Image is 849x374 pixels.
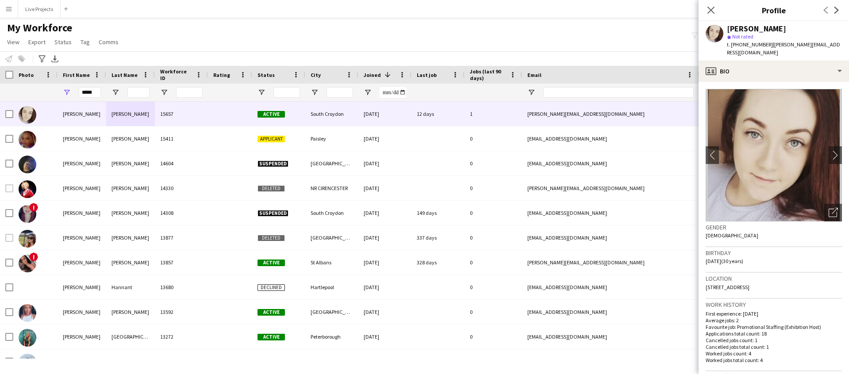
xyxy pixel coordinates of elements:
div: [PERSON_NAME] [58,275,106,299]
div: [DATE] [358,300,411,324]
span: City [311,72,321,78]
div: [PERSON_NAME] [58,201,106,225]
div: [PERSON_NAME] [106,151,155,176]
span: Photo [19,72,34,78]
a: View [4,36,23,48]
div: [DATE] [358,151,411,176]
h3: Location [706,275,842,282]
img: Crew avatar or photo [706,89,842,221]
div: Peterborough [305,324,358,349]
h3: Work history [706,301,842,309]
input: Status Filter Input [273,87,300,98]
div: [PERSON_NAME] [58,250,106,275]
div: [PERSON_NAME] [106,300,155,324]
div: 13272 [155,324,208,349]
span: Export [28,38,46,46]
img: Sarah Richards [19,180,36,198]
button: Open Filter Menu [160,88,168,96]
div: Hartlepool [305,275,358,299]
img: Sarah Lancaster [19,329,36,347]
img: Sarah Jones [19,205,36,223]
div: [PERSON_NAME] [106,176,155,200]
div: 328 days [411,250,465,275]
div: 13877 [155,225,208,250]
div: [EMAIL_ADDRESS][DOMAIN_NAME] [522,201,699,225]
div: 14308 [155,201,208,225]
button: Live Projects [18,0,61,18]
a: Export [25,36,49,48]
div: [PERSON_NAME] [58,324,106,349]
div: St Albans [305,250,358,275]
span: Email [527,72,542,78]
div: [DATE] [358,250,411,275]
div: [EMAIL_ADDRESS][DOMAIN_NAME] [522,275,699,299]
input: Workforce ID Filter Input [176,87,203,98]
img: Sarah Cleland [19,156,36,173]
p: Applications total count: 18 [706,330,842,337]
img: sarah ezeude [19,131,36,149]
span: Jobs (last 90 days) [470,68,506,81]
div: [PERSON_NAME] [58,126,106,151]
div: 12 days [411,102,465,126]
div: [DATE] [358,102,411,126]
div: [DATE] [358,275,411,299]
div: [DATE] [358,126,411,151]
span: Deleted [257,235,285,241]
span: [STREET_ADDRESS] [706,284,749,290]
div: 14604 [155,151,208,176]
img: Sarah Sharpe [19,230,36,248]
div: 13857 [155,250,208,275]
input: Joined Filter Input [380,87,406,98]
div: [PERSON_NAME] [106,102,155,126]
button: Open Filter Menu [527,88,535,96]
div: [PERSON_NAME] [58,176,106,200]
h3: Gender [706,223,842,231]
img: Sarah Widdowson [19,255,36,272]
span: Status [54,38,72,46]
input: First Name Filter Input [79,87,101,98]
input: Row Selection is disabled for this row (unchecked) [5,184,13,192]
span: Joined [364,72,381,78]
div: [EMAIL_ADDRESS][DOMAIN_NAME] [522,300,699,324]
div: 0 [465,225,522,250]
app-action-btn: Advanced filters [37,53,47,64]
div: [GEOGRAPHIC_DATA] [305,300,358,324]
p: Cancelled jobs count: 1 [706,337,842,343]
img: Sarah Hart [19,354,36,371]
div: Open photos pop-in [824,204,842,221]
div: 0 [465,275,522,299]
span: Last Name [111,72,138,78]
div: 15657 [155,102,208,126]
div: Paisley [305,126,358,151]
div: 14330 [155,176,208,200]
span: Active [257,260,285,266]
span: Not rated [732,33,753,40]
a: Status [51,36,75,48]
span: Rating [213,72,230,78]
button: Open Filter Menu [364,88,372,96]
span: Active [257,309,285,316]
span: Suspended [257,160,288,167]
span: Declined [257,284,285,291]
div: 0 [465,324,522,349]
div: Hannant [106,275,155,299]
p: Favourite job: Promotional Staffing (Exhibition Host) [706,324,842,330]
button: Open Filter Menu [63,88,71,96]
div: [GEOGRAPHIC_DATA] [305,151,358,176]
span: t. [PHONE_NUMBER] [727,41,773,48]
div: [DATE] [358,349,411,374]
img: Sarah Jones [19,304,36,322]
div: [PERSON_NAME][EMAIL_ADDRESS][DOMAIN_NAME] [522,102,699,126]
div: 1 [465,102,522,126]
h3: Birthday [706,249,842,257]
div: South Croydon [305,201,358,225]
div: [PERSON_NAME] [106,225,155,250]
h3: Profile [699,4,849,16]
app-action-btn: Export XLSX [50,53,60,64]
p: Cancelled jobs total count: 1 [706,343,842,350]
span: Active [257,111,285,118]
div: 337 days [411,225,465,250]
div: 0 [465,300,522,324]
div: [DATE] [358,201,411,225]
div: [PERSON_NAME] [58,349,106,374]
